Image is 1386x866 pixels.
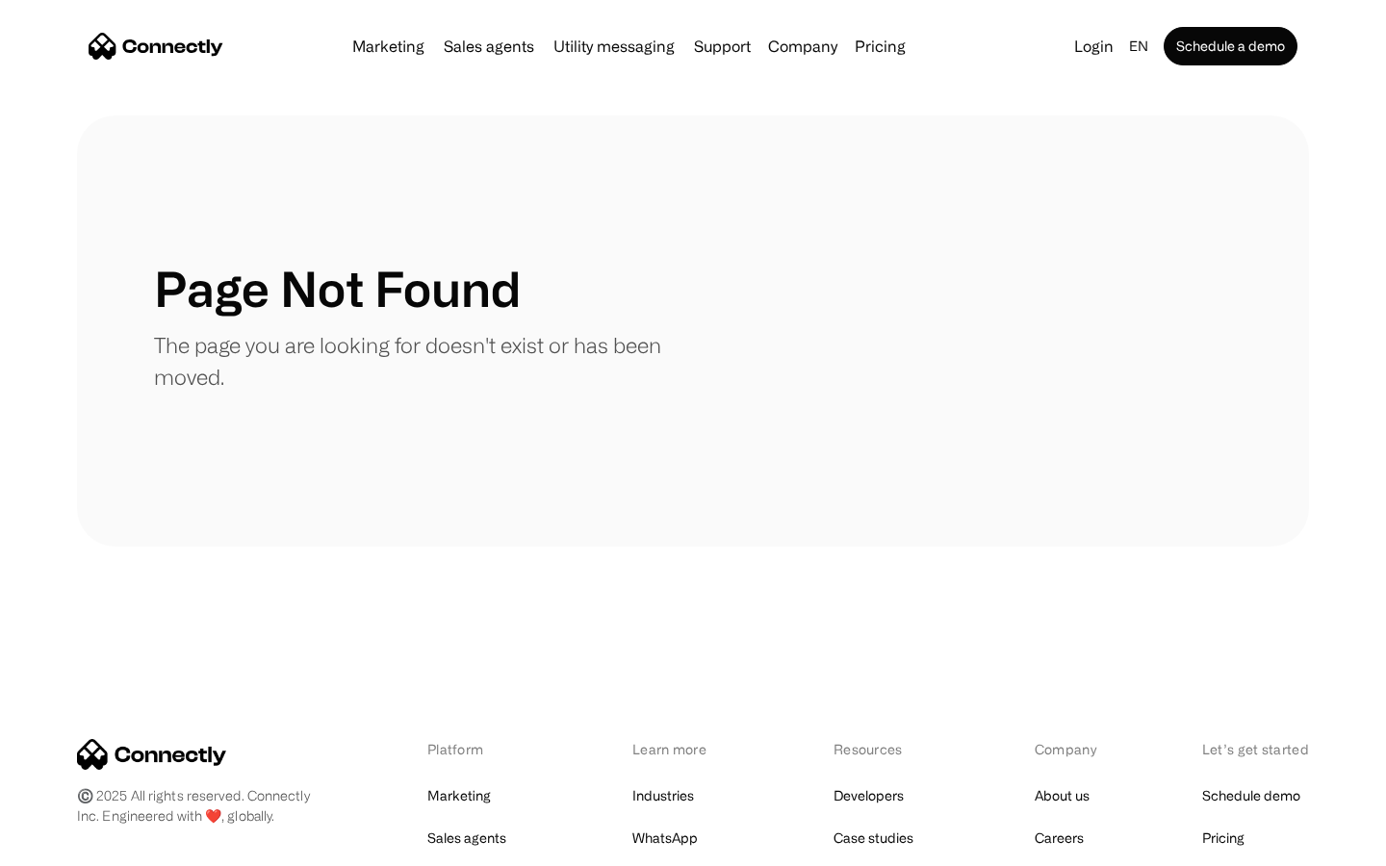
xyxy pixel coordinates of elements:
[1202,825,1245,852] a: Pricing
[1202,782,1300,809] a: Schedule demo
[632,739,733,759] div: Learn more
[1164,27,1297,65] a: Schedule a demo
[834,825,913,852] a: Case studies
[436,38,542,54] a: Sales agents
[1066,33,1121,60] a: Login
[1129,33,1148,60] div: en
[546,38,682,54] a: Utility messaging
[847,38,913,54] a: Pricing
[154,329,693,393] p: The page you are looking for doesn't exist or has been moved.
[345,38,432,54] a: Marketing
[154,260,521,318] h1: Page Not Found
[834,739,935,759] div: Resources
[1035,782,1090,809] a: About us
[632,782,694,809] a: Industries
[1035,739,1102,759] div: Company
[834,782,904,809] a: Developers
[427,739,532,759] div: Platform
[768,33,837,60] div: Company
[1035,825,1084,852] a: Careers
[686,38,758,54] a: Support
[1202,739,1309,759] div: Let’s get started
[427,782,491,809] a: Marketing
[427,825,506,852] a: Sales agents
[632,825,698,852] a: WhatsApp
